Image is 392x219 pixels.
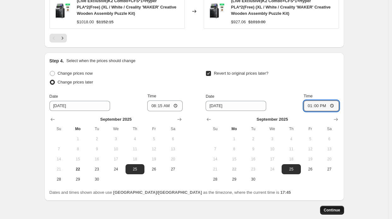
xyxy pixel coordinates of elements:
span: 28 [52,177,66,182]
span: 7 [208,147,222,152]
button: Wednesday September 3 2025 [263,134,282,144]
span: Th [128,126,142,131]
button: Saturday September 27 2025 [163,164,182,174]
button: Friday September 26 2025 [301,164,320,174]
button: Tuesday September 16 2025 [87,154,106,164]
span: Time [304,94,313,98]
span: 26 [147,167,161,172]
span: 14 [208,157,222,162]
button: Sunday September 7 2025 [206,144,225,154]
span: 29 [227,177,241,182]
button: Wednesday September 3 2025 [106,134,125,144]
span: Tu [246,126,260,131]
button: Thursday September 4 2025 [126,134,144,144]
span: 28 [208,177,222,182]
button: Thursday September 4 2025 [282,134,301,144]
span: 8 [71,147,85,152]
button: Sunday September 7 2025 [50,144,68,154]
button: Wednesday September 24 2025 [263,164,282,174]
span: 10 [265,147,279,152]
button: Wednesday September 10 2025 [263,144,282,154]
button: Friday September 12 2025 [144,144,163,154]
span: 6 [166,136,180,141]
button: Tuesday September 23 2025 [244,164,263,174]
span: 29 [71,177,85,182]
button: Friday September 5 2025 [301,134,320,144]
button: Monday September 29 2025 [225,174,244,184]
th: Saturday [320,124,339,134]
span: 11 [128,147,142,152]
span: 7 [52,147,66,152]
th: Tuesday [87,124,106,134]
button: Saturday September 20 2025 [163,154,182,164]
span: 24 [109,167,123,172]
div: $927.06 [231,19,246,25]
span: 3 [109,136,123,141]
button: Show previous month, August 2025 [48,115,57,124]
input: 9/22/2025 [206,101,266,111]
span: 1 [227,136,241,141]
span: Mo [227,126,241,131]
span: 26 [303,167,317,172]
span: Date [206,94,214,99]
span: 23 [90,167,104,172]
span: 15 [71,157,85,162]
span: 13 [166,147,180,152]
span: 9 [246,147,260,152]
span: We [109,126,123,131]
th: Wednesday [263,124,282,134]
button: Thursday September 25 2025 [282,164,301,174]
th: Saturday [163,124,182,134]
p: Select when the prices should change [66,58,135,64]
button: Next [58,34,67,43]
button: Wednesday September 10 2025 [106,144,125,154]
span: We [265,126,279,131]
button: Sunday September 21 2025 [206,164,225,174]
button: Monday September 1 2025 [225,134,244,144]
button: Thursday September 18 2025 [126,154,144,164]
img: K2_CFS_80x.png [207,2,226,21]
span: 4 [284,136,298,141]
span: 12 [303,147,317,152]
button: Tuesday September 16 2025 [244,154,263,164]
button: Tuesday September 9 2025 [87,144,106,154]
span: 19 [147,157,161,162]
span: Change prices later [58,80,93,84]
span: Continue [324,208,340,213]
button: Monday September 29 2025 [68,174,87,184]
h2: Step 4. [50,58,64,64]
nav: Pagination [50,34,67,43]
button: Tuesday September 30 2025 [87,174,106,184]
th: Wednesday [106,124,125,134]
button: Continue [320,206,344,215]
button: Saturday September 13 2025 [320,144,339,154]
button: Thursday September 18 2025 [282,154,301,164]
input: 9/22/2025 [50,101,110,111]
span: 18 [128,157,142,162]
th: Friday [144,124,163,134]
button: Wednesday September 24 2025 [106,164,125,174]
span: 17 [109,157,123,162]
th: Sunday [50,124,68,134]
button: Today Monday September 22 2025 [68,164,87,174]
span: 10 [109,147,123,152]
button: Saturday September 6 2025 [320,134,339,144]
strike: $1018.00 [249,19,266,25]
input: 12:00 [147,101,183,111]
button: Thursday September 11 2025 [282,144,301,154]
button: Monday September 15 2025 [225,154,244,164]
button: Sunday September 14 2025 [206,154,225,164]
span: 18 [284,157,298,162]
span: 27 [166,167,180,172]
span: 8 [227,147,241,152]
span: Th [284,126,298,131]
span: 11 [284,147,298,152]
button: Show next month, October 2025 [175,115,184,124]
span: 22 [71,167,85,172]
button: Monday September 15 2025 [68,154,87,164]
th: Monday [225,124,244,134]
button: Tuesday September 2 2025 [87,134,106,144]
button: Saturday September 20 2025 [320,154,339,164]
span: 16 [90,157,104,162]
span: 17 [265,157,279,162]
